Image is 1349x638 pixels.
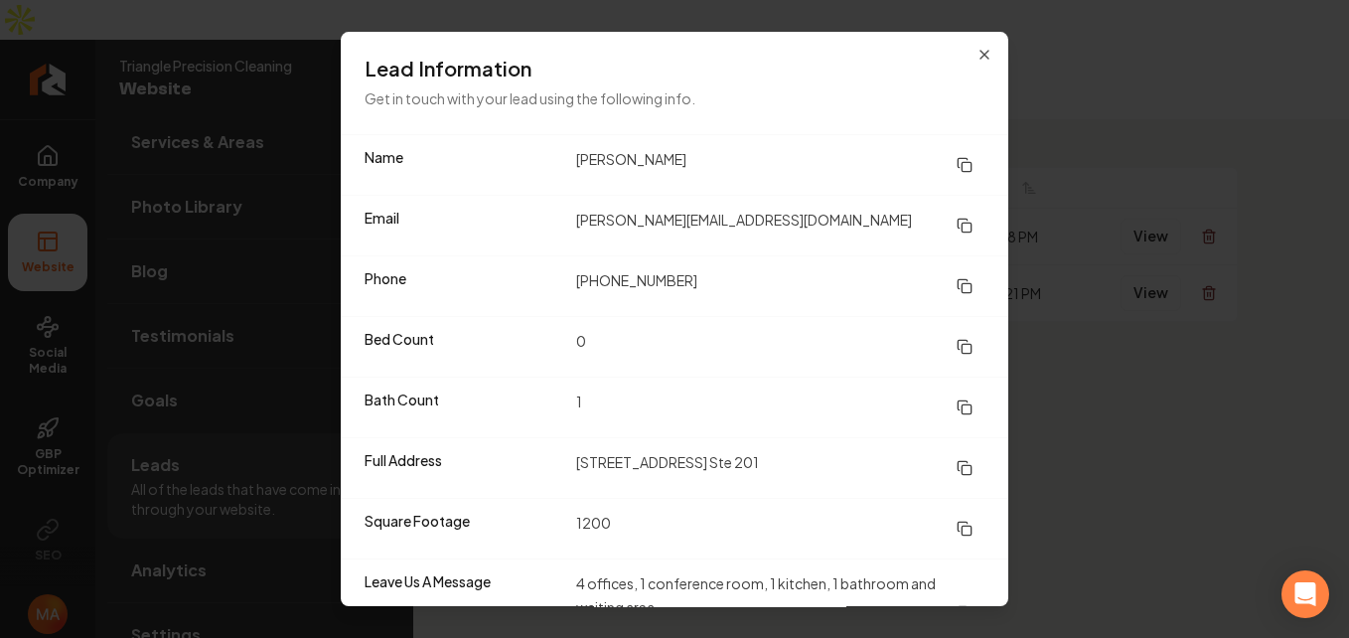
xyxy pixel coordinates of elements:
[365,268,560,304] dt: Phone
[576,571,984,631] dd: 4 offices, 1 conference room, 1 kitchen, 1 bathroom and waiting area
[365,450,560,486] dt: Full Address
[576,390,984,425] dd: 1
[365,208,560,243] dt: Email
[576,208,984,243] dd: [PERSON_NAME][EMAIL_ADDRESS][DOMAIN_NAME]
[365,55,984,82] h3: Lead Information
[365,390,560,425] dt: Bath Count
[576,450,984,486] dd: [STREET_ADDRESS] Ste 201
[576,511,984,547] dd: 1200
[576,268,984,304] dd: [PHONE_NUMBER]
[365,86,984,110] p: Get in touch with your lead using the following info.
[365,329,560,365] dt: Bed Count
[365,511,560,547] dt: Square Footage
[365,571,560,631] dt: Leave Us A Message
[576,147,984,183] dd: [PERSON_NAME]
[365,147,560,183] dt: Name
[576,329,984,365] dd: 0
